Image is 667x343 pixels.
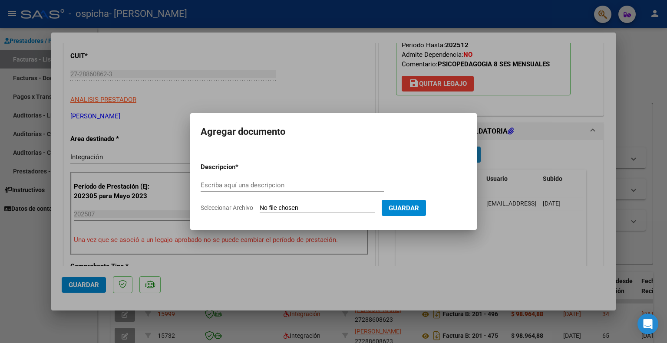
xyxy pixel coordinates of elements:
div: Open Intercom Messenger [637,314,658,334]
span: Seleccionar Archivo [201,204,253,211]
h2: Agregar documento [201,124,466,140]
span: Guardar [389,204,419,212]
p: Descripcion [201,162,281,172]
button: Guardar [382,200,426,216]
